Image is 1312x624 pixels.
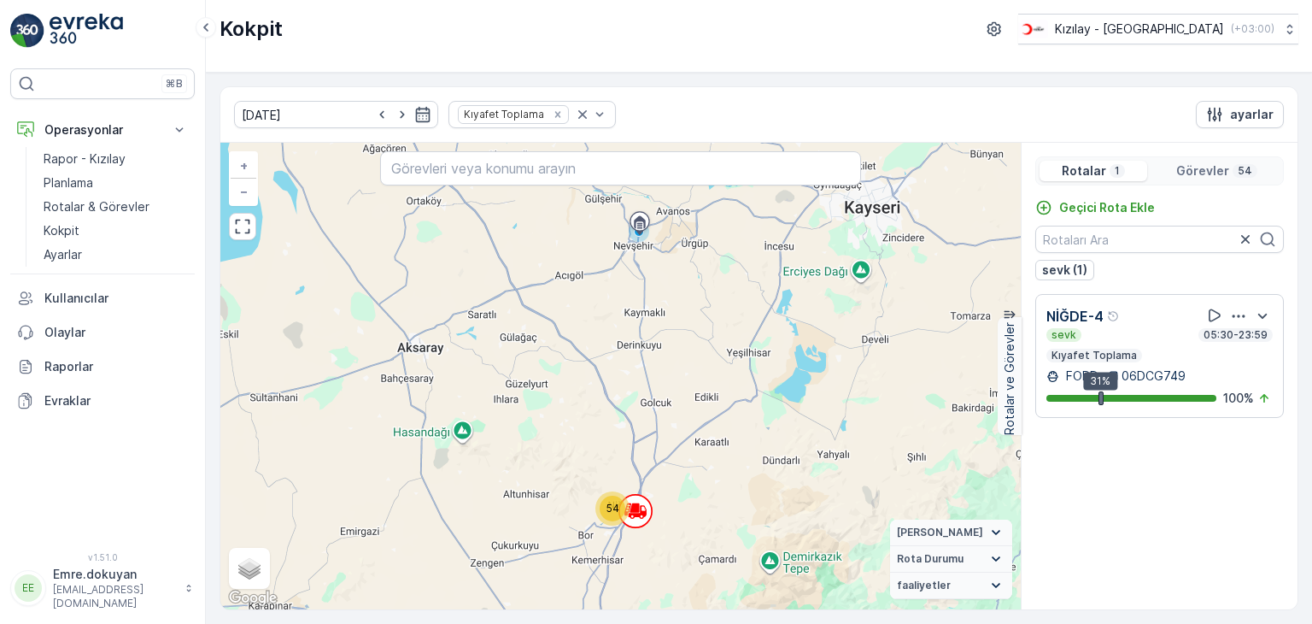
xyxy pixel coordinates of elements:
[1018,20,1048,38] img: k%C4%B1z%C4%B1lay_D5CCths_t1JZB0k.png
[37,171,195,195] a: Planlama
[10,566,195,610] button: EEEmre.dokuyan[EMAIL_ADDRESS][DOMAIN_NAME]
[37,219,195,243] a: Kokpit
[166,77,183,91] p: ⌘B
[44,392,188,409] p: Evraklar
[606,502,619,515] span: 54
[1018,14,1298,44] button: Kızılay - [GEOGRAPHIC_DATA](+03:00)
[44,358,188,375] p: Raporlar
[53,566,176,583] p: Emre.dokuyan
[231,550,268,587] a: Layers
[1050,349,1139,362] p: Kıyafet Toplama
[1046,306,1104,327] p: NİĞDE-4
[44,198,149,215] p: Rotalar & Görevler
[1035,199,1155,216] a: Geçici Rota Ekle
[10,14,44,48] img: logo
[1083,372,1117,391] div: 31%
[459,106,547,122] div: Kıyafet Toplama
[1062,162,1106,180] p: Rotalar
[10,350,195,384] a: Raporlar
[1035,260,1094,280] button: sevk (1)
[53,583,176,610] p: [EMAIL_ADDRESS][DOMAIN_NAME]
[225,587,281,609] a: Bu bölgeyi Google Haritalar'da açın (yeni pencerede açılır)
[240,158,248,173] span: +
[44,222,79,239] p: Kokpit
[37,195,195,219] a: Rotalar & Görevler
[44,121,161,138] p: Operasyonlar
[1176,162,1229,180] p: Görevler
[44,290,188,307] p: Kullanıcılar
[1202,328,1269,342] p: 05:30-23:59
[890,546,1012,573] summary: Rota Durumu
[10,552,195,562] span: v 1.51.0
[10,281,195,315] a: Kullanıcılar
[1035,226,1284,253] input: Rotaları Ara
[1230,106,1274,123] p: ayarlar
[220,15,283,43] p: Kokpit
[1113,164,1122,178] p: 1
[225,587,281,609] img: Google
[897,579,951,592] span: faaliyetler
[44,174,93,191] p: Planlama
[890,573,1012,599] summary: faaliyetler
[1196,101,1284,128] button: ayarlar
[37,147,195,171] a: Rapor - Kızılay
[1223,390,1254,407] p: 100 %
[595,492,630,526] div: 54
[231,179,256,204] a: Uzaklaştır
[1236,164,1254,178] p: 54
[10,315,195,350] a: Olaylar
[234,101,438,128] input: dd/mm/yyyy
[44,324,188,341] p: Olaylar
[10,113,195,147] button: Operasyonlar
[1059,199,1155,216] p: Geçici Rota Ekle
[231,153,256,179] a: Yakınlaştır
[44,246,82,263] p: Ayarlar
[44,150,126,168] p: Rapor - Kızılay
[897,552,963,566] span: Rota Durumu
[1050,328,1078,342] p: sevk
[897,526,983,539] span: [PERSON_NAME]
[240,184,249,198] span: −
[1122,368,1186,385] p: 06DCG749
[1063,368,1098,385] p: FORD
[380,151,860,185] input: Görevleri veya konumu arayın
[1055,21,1224,38] p: Kızılay - [GEOGRAPHIC_DATA]
[37,243,195,267] a: Ayarlar
[50,14,123,48] img: logo_light-DOdMpM7g.png
[1231,22,1274,36] p: ( +03:00 )
[1001,322,1018,435] p: Rotalar ve Görevler
[15,574,42,602] div: EE
[890,520,1012,546] summary: [PERSON_NAME]
[10,384,195,418] a: Evraklar
[1042,262,1087,279] p: sevk (1)
[1107,309,1121,323] div: Yardım Araç İkonu
[548,108,567,121] div: Remove Kıyafet Toplama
